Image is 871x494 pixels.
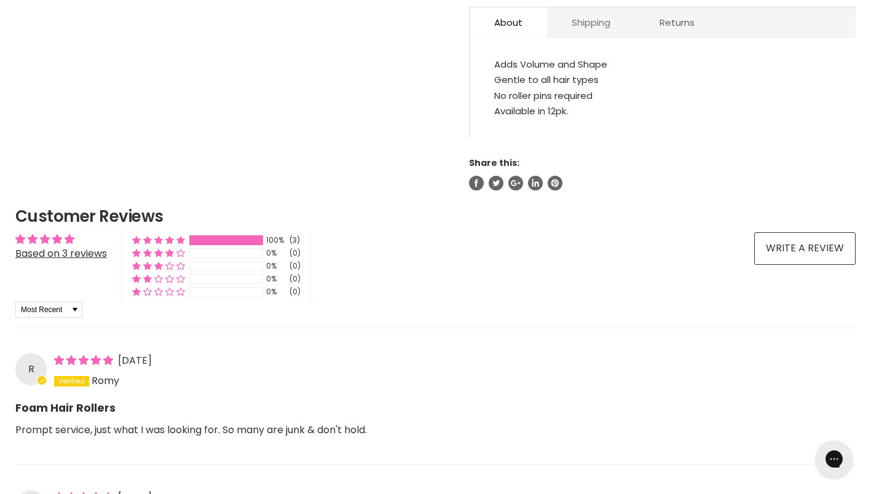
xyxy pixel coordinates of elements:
[118,353,152,367] span: [DATE]
[469,157,519,169] span: Share this:
[15,353,47,385] div: R
[469,157,856,190] aside: Share this:
[635,7,719,37] a: Returns
[15,302,82,318] select: Sort dropdown
[754,232,856,264] a: Write a review
[494,72,831,88] li: Gentle to all hair types
[494,57,831,73] li: Adds Volume and Shape
[494,88,831,104] li: No roller pins required
[15,246,107,261] a: Based on 3 reviews
[132,235,185,246] div: 100% (3) reviews with 5 star rating
[15,391,856,416] b: Foam Hair Rollers
[15,232,107,246] div: Average rating is 5.00 stars
[470,7,547,37] a: About
[92,374,119,388] span: Romy
[810,436,859,482] iframe: Gorgias live chat messenger
[15,421,856,455] p: Prompt service, just what I was looking for. So many are junk & don't hold.
[290,235,300,246] div: (3)
[15,205,856,227] h2: Customer Reviews
[547,7,635,37] a: Shipping
[54,353,116,367] span: 5 star review
[266,235,286,246] div: 100%
[494,57,831,119] div: Available in 12pk.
